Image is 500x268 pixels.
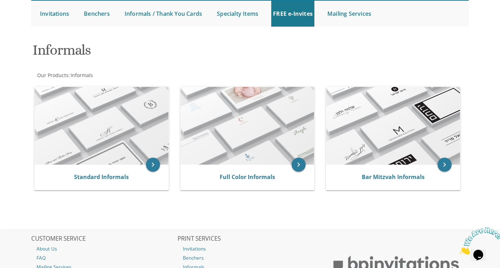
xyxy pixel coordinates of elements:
[326,1,373,27] a: Mailing Services
[181,87,314,165] img: Full Color Informals
[438,158,452,172] a: keyboard_arrow_right
[82,1,112,27] a: Benchers
[215,1,260,27] a: Specialty Items
[146,158,160,172] a: keyboard_arrow_right
[178,253,323,262] a: Benchers
[178,235,323,242] h2: PRINT SERVICES
[220,173,275,181] a: Full Color Informals
[31,72,250,79] div: :
[35,87,168,165] img: Standard Informals
[3,3,46,30] img: Chat attention grabber
[31,253,176,262] a: FAQ
[36,72,68,78] a: Our Products
[71,72,93,78] span: Informals
[31,244,176,253] a: About Us
[271,1,314,27] a: FREE e-Invites
[31,235,176,242] h2: CUSTOMER SERVICE
[33,42,319,63] h1: Informals
[326,87,460,165] img: Bar Mitzvah Informals
[292,158,306,172] a: keyboard_arrow_right
[456,224,500,257] iframe: chat widget
[362,173,425,181] a: Bar Mitzvah Informals
[123,1,204,27] a: Informals / Thank You Cards
[178,244,323,253] a: Invitations
[70,72,93,78] a: Informals
[74,173,129,181] a: Standard Informals
[38,1,71,27] a: Invitations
